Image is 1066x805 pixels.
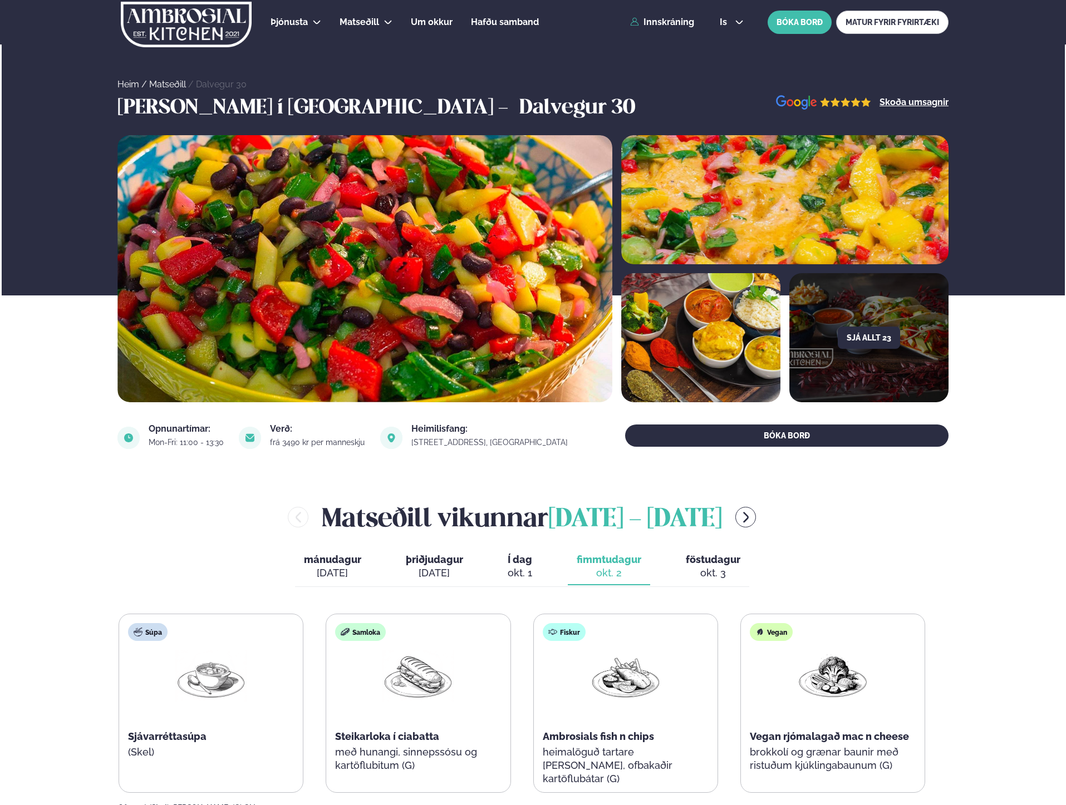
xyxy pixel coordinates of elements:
[880,98,949,107] a: Skoða umsagnir
[340,16,379,29] a: Matseðill
[625,424,949,447] button: BÓKA BORÐ
[577,566,641,580] div: okt. 2
[768,11,832,34] button: BÓKA BORÐ
[382,650,454,702] img: Panini.png
[471,16,539,29] a: Hafðu samband
[128,745,294,759] p: (Skel)
[304,566,361,580] div: [DATE]
[750,623,793,641] div: Vegan
[322,499,722,535] h2: Matseðill vikunnar
[568,549,650,585] button: fimmtudagur okt. 2
[836,11,949,34] a: MATUR FYRIR FYRIRTÆKI
[499,549,541,585] button: Í dag okt. 1
[397,549,472,585] button: þriðjudagur [DATE]
[797,650,868,702] img: Vegan.png
[128,623,168,641] div: Súpa
[543,730,654,742] span: Ambrosials fish n chips
[117,135,612,402] img: image alt
[411,17,453,27] span: Um okkur
[340,17,379,27] span: Matseðill
[686,566,740,580] div: okt. 3
[590,650,661,702] img: Fish-Chips.png
[149,79,186,90] a: Matseðill
[128,730,207,742] span: Sjávarréttasúpa
[621,273,780,402] img: image alt
[335,745,501,772] p: með hunangi, sinnepssósu og kartöflubitum (G)
[120,2,253,47] img: logo
[304,554,361,565] span: mánudagur
[577,554,641,565] span: fimmtudagur
[117,95,514,122] h3: [PERSON_NAME] í [GEOGRAPHIC_DATA] -
[406,554,463,565] span: þriðjudagur
[711,18,753,27] button: is
[406,566,463,580] div: [DATE]
[270,438,366,447] div: frá 3490 kr per manneskju
[196,79,247,90] a: Dalvegur 30
[677,549,749,585] button: föstudagur okt. 3
[735,507,756,527] button: menu-btn-right
[270,424,366,433] div: Verð:
[411,424,569,433] div: Heimilisfang:
[271,16,308,29] a: Þjónusta
[411,16,453,29] a: Um okkur
[239,427,261,449] img: image alt
[720,18,730,27] span: is
[621,135,949,264] img: image alt
[755,628,764,636] img: Vegan.svg
[188,79,196,90] span: /
[134,628,143,636] img: soup.svg
[117,79,139,90] a: Heim
[288,507,308,527] button: menu-btn-left
[411,436,569,449] a: link
[686,554,740,565] span: föstudagur
[750,730,909,742] span: Vegan rjómalagað mac n cheese
[519,95,635,122] h3: Dalvegur 30
[335,623,386,641] div: Samloka
[548,628,557,636] img: fish.svg
[341,628,350,636] img: sandwich-new-16px.svg
[471,17,539,27] span: Hafðu samband
[630,17,694,27] a: Innskráning
[335,730,439,742] span: Steikarloka í ciabatta
[149,424,225,433] div: Opnunartímar:
[508,566,532,580] div: okt. 1
[149,438,225,447] div: Mon-Fri: 11:00 - 13:30
[776,95,871,110] img: image alt
[750,745,916,772] p: brokkolí og grænar baunir með ristuðum kjúklingabaunum (G)
[175,650,247,702] img: Soup.png
[548,507,722,532] span: [DATE] - [DATE]
[295,549,370,585] button: mánudagur [DATE]
[380,427,402,449] img: image alt
[117,427,140,449] img: image alt
[838,327,900,349] button: Sjá allt 23
[508,553,532,566] span: Í dag
[543,745,709,786] p: heimalöguð tartare [PERSON_NAME], ofbakaðir kartöflubátar (G)
[543,623,586,641] div: Fiskur
[271,17,308,27] span: Þjónusta
[141,79,149,90] span: /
